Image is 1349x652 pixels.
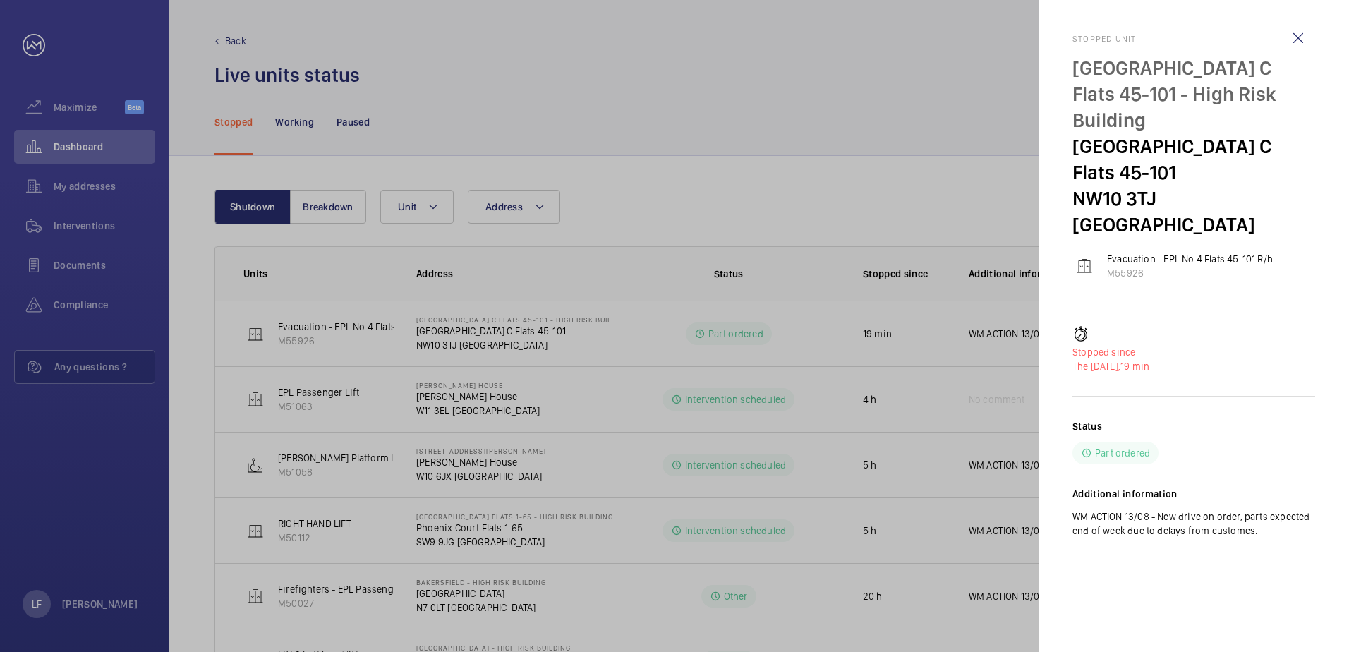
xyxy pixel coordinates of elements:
p: Stopped since [1072,345,1315,359]
p: [GEOGRAPHIC_DATA] C Flats 45-101 - High Risk Building [1072,55,1315,133]
h2: Status [1072,419,1102,433]
p: Part ordered [1095,446,1150,460]
h2: Additional information [1072,487,1315,501]
p: WM ACTION 13/08 - New drive on order, parts expected end of week due to delays from customes. [1072,509,1315,538]
p: Evacuation - EPL No 4 Flats 45-101 R/h [1107,252,1273,266]
span: The [DATE], [1072,361,1120,372]
p: 19 min [1072,359,1315,373]
img: elevator.svg [1076,258,1093,274]
p: M55926 [1107,266,1273,280]
p: NW10 3TJ [GEOGRAPHIC_DATA] [1072,186,1315,238]
h2: Stopped unit [1072,34,1315,44]
p: [GEOGRAPHIC_DATA] C Flats 45-101 [1072,133,1315,186]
